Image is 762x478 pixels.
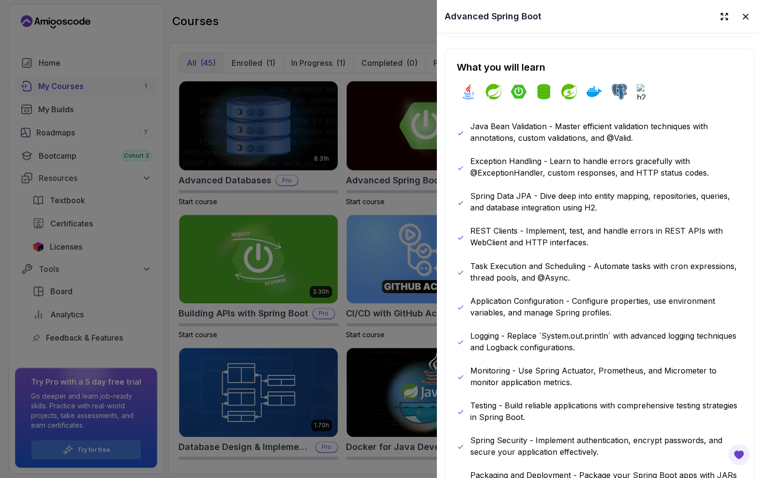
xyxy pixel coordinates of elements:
h2: Advanced Spring Boot [445,10,541,23]
img: docker logo [586,84,602,99]
p: Monitoring - Use Spring Actuator, Prometheus, and Micrometer to monitor application metrics. [470,364,742,388]
p: Spring Data JPA - Dive deep into entity mapping, repositories, queries, and database integration ... [470,190,742,213]
p: Spring Security - Implement authentication, encrypt passwords, and secure your application effect... [470,434,742,457]
h2: What you will learn [457,60,742,74]
img: h2 logo [637,84,652,99]
p: Exception Handling - Learn to handle errors gracefully with @ExceptionHandler, custom responses, ... [470,155,742,179]
img: spring-data-jpa logo [536,84,552,99]
img: postgres logo [612,84,627,99]
p: Testing - Build reliable applications with comprehensive testing strategies in Spring Boot. [470,399,742,422]
img: spring-boot logo [511,84,526,99]
img: spring-security logo [561,84,577,99]
img: spring logo [486,84,501,99]
button: Open Feedback Button [727,443,750,466]
p: Java Bean Validation - Master efficient validation techniques with annotations, custom validation... [470,120,742,144]
p: REST Clients - Implement, test, and handle errors in REST APIs with WebClient and HTTP interfaces. [470,225,742,248]
img: java logo [461,84,476,99]
p: Logging - Replace `System.out.println` with advanced logging techniques and Logback configurations. [470,329,742,353]
button: Expand drawer [716,8,733,25]
p: Application Configuration - Configure properties, use environment variables, and manage Spring pr... [470,295,742,318]
p: Task Execution and Scheduling - Automate tasks with cron expressions, thread pools, and @Async. [470,260,742,283]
